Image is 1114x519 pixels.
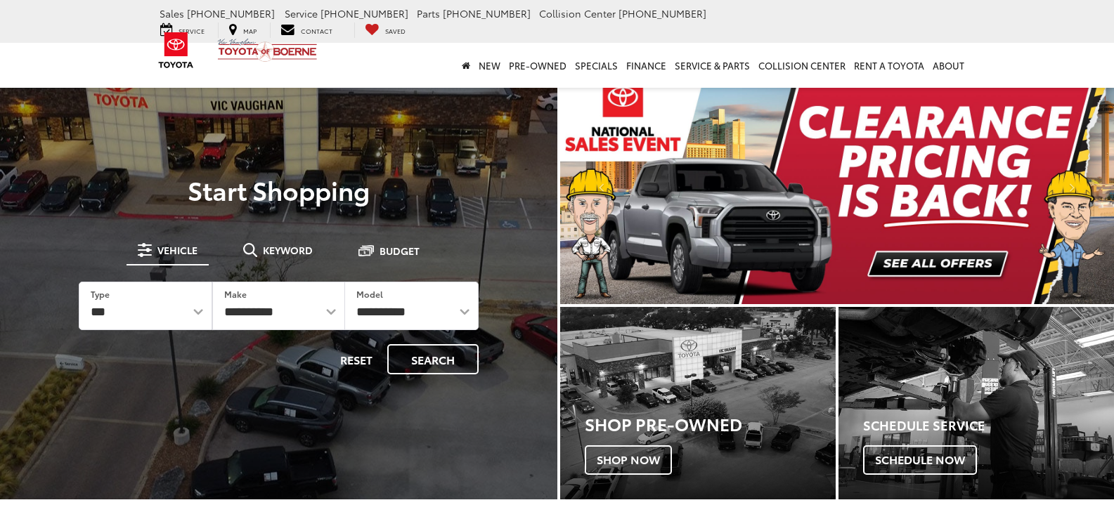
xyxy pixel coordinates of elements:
span: Shop Now [585,445,672,475]
p: Start Shopping [59,176,498,204]
button: Search [387,344,479,374]
span: Saved [385,26,406,35]
a: Contact [270,22,343,38]
span: Collision Center [539,6,616,20]
a: Schedule Service Schedule Now [838,307,1114,500]
a: Specials [571,43,622,88]
div: Toyota [838,307,1114,500]
span: Contact [301,26,332,35]
a: Rent a Toyota [850,43,928,88]
a: Collision Center [754,43,850,88]
span: [PHONE_NUMBER] [187,6,275,20]
button: Reset [328,344,384,374]
label: Make [224,288,247,300]
span: [PHONE_NUMBER] [443,6,531,20]
a: New [474,43,505,88]
span: Service [285,6,318,20]
span: [PHONE_NUMBER] [320,6,408,20]
a: Service & Parts: Opens in a new tab [671,43,754,88]
span: Map [243,26,257,35]
label: Type [91,288,110,300]
button: Click to view next picture. [1031,98,1114,276]
button: Click to view previous picture. [560,98,643,276]
span: Budget [380,246,420,256]
a: Map [218,22,267,38]
span: Service [179,26,205,35]
span: Parts [417,6,440,20]
img: Toyota [150,27,202,73]
a: About [928,43,969,88]
span: [PHONE_NUMBER] [618,6,706,20]
h3: Shop Pre-Owned [585,414,836,433]
span: Vehicle [157,245,197,255]
span: Schedule Now [863,445,977,475]
img: Vic Vaughan Toyota of Boerne [217,38,318,63]
span: Keyword [263,245,313,255]
a: Pre-Owned [505,43,571,88]
a: My Saved Vehicles [354,22,416,38]
a: Home [458,43,474,88]
a: Shop Pre-Owned Shop Now [560,307,836,500]
a: Finance [622,43,671,88]
label: Model [356,288,383,300]
span: Sales [160,6,184,20]
h4: Schedule Service [863,419,1114,433]
a: Service [150,22,215,38]
div: Toyota [560,307,836,500]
